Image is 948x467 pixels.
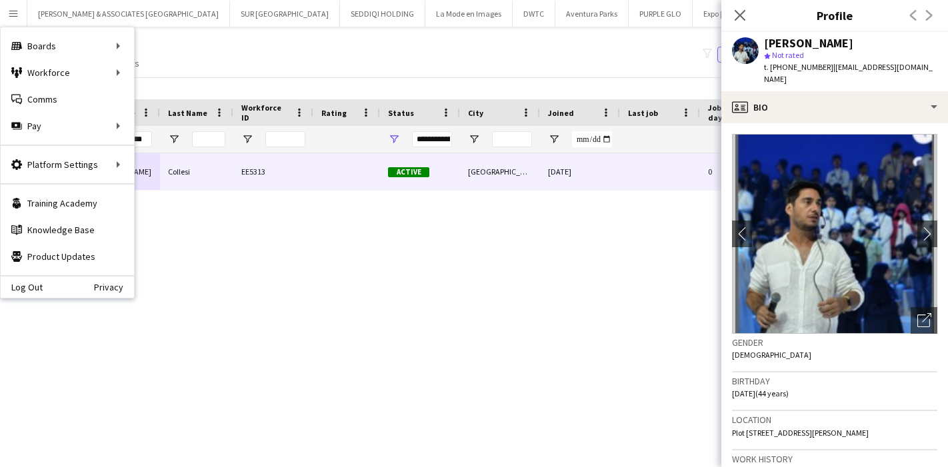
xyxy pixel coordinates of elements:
img: Crew avatar or photo [732,134,937,334]
input: First Name Filter Input [119,131,152,147]
span: City [468,108,483,118]
a: Knowledge Base [1,217,134,243]
span: [DEMOGRAPHIC_DATA] [732,350,811,360]
span: [DATE] (44 years) [732,388,789,398]
h3: Location [732,414,937,426]
button: DWTC [513,1,555,27]
a: Training Academy [1,190,134,217]
span: Jobs (last 90 days) [708,103,763,123]
span: t. [PHONE_NUMBER] [764,62,833,72]
button: Open Filter Menu [468,133,480,145]
button: La Mode en Images [425,1,513,27]
h3: Work history [732,453,937,465]
h3: Birthday [732,375,937,387]
button: Open Filter Menu [388,133,400,145]
div: 0 [700,153,787,190]
div: [PERSON_NAME] [764,37,853,49]
a: Log Out [1,282,43,292]
input: Workforce ID Filter Input [265,131,305,147]
button: SUR [GEOGRAPHIC_DATA] [230,1,340,27]
div: Pay [1,113,134,139]
div: Platform Settings [1,151,134,178]
button: Open Filter Menu [548,133,560,145]
span: Workforce ID [241,103,289,123]
span: Last Name [168,108,207,118]
span: Status [388,108,414,118]
a: Product Updates [1,243,134,270]
button: Everyone5,768 [717,47,784,63]
div: [DATE] [540,153,620,190]
button: Expo [GEOGRAPHIC_DATA] [693,1,805,27]
input: City Filter Input [492,131,532,147]
span: Plot [STREET_ADDRESS][PERSON_NAME] [732,428,869,438]
button: Open Filter Menu [241,133,253,145]
button: Aventura Parks [555,1,629,27]
div: [GEOGRAPHIC_DATA] [460,153,540,190]
h3: Gender [732,336,937,348]
button: SEDDIQI HOLDING [340,1,425,27]
span: | [EMAIL_ADDRESS][DOMAIN_NAME] [764,62,933,84]
div: Boards [1,33,134,59]
h3: Profile [721,7,948,24]
input: Last Name Filter Input [192,131,225,147]
button: PURPLE GLO [629,1,693,27]
div: Workforce [1,59,134,86]
span: Last job [628,108,658,118]
a: Comms [1,86,134,113]
button: [PERSON_NAME] & ASSOCIATES [GEOGRAPHIC_DATA] [27,1,230,27]
span: Not rated [772,50,804,60]
span: Joined [548,108,574,118]
button: Open Filter Menu [168,133,180,145]
div: Open photos pop-in [911,307,937,334]
span: Active [388,167,429,177]
div: EE5313 [233,153,313,190]
div: Collesi [160,153,233,190]
span: Rating [321,108,347,118]
a: Privacy [94,282,134,292]
div: Bio [721,91,948,123]
input: Joined Filter Input [572,131,612,147]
